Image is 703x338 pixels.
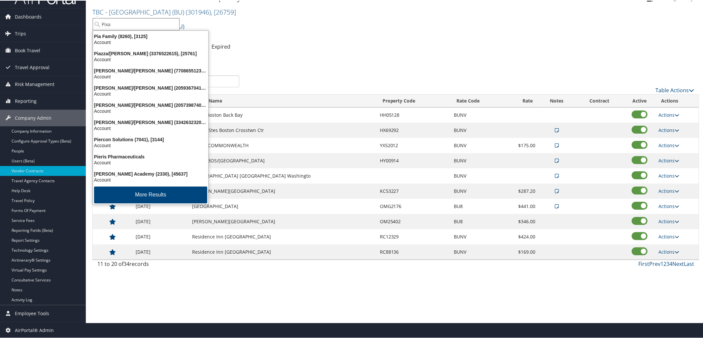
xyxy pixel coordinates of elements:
th: Hotel Name: activate to sort column ascending [189,94,376,107]
td: OMG2176 [377,198,451,213]
div: Pia Family (8260), [3125] [89,33,212,39]
td: HH05128 [377,107,451,122]
td: [DATE] [132,198,189,213]
a: Actions [658,218,679,224]
span: Book Travel [15,42,40,58]
td: $441.00 [506,198,539,213]
td: $424.00 [506,229,539,244]
span: 34 [123,260,129,267]
a: Actions [658,172,679,178]
div: There are contracts. [92,57,699,75]
th: Contract: activate to sort column ascending [575,94,624,107]
td: $175.00 [506,137,539,152]
span: Employee Tools [15,305,49,321]
input: Search Accounts [93,18,180,30]
td: HX69292 [377,122,451,137]
td: BUNV [451,122,506,137]
a: TBC - [GEOGRAPHIC_DATA] (BU) [92,7,236,16]
span: AirPortal® Admin [15,321,54,338]
td: HY00914 [377,152,451,168]
td: HYATT BOS/[GEOGRAPHIC_DATA] [189,152,376,168]
th: Rate Code: activate to sort column ascending [451,94,506,107]
a: Next [672,260,684,267]
a: Prev [649,260,660,267]
td: BUNV [451,152,506,168]
div: [PERSON_NAME]/[PERSON_NAME] (3342632320), [25265] [89,119,212,125]
td: [DATE] [132,213,189,229]
td: Residence Inn [GEOGRAPHIC_DATA] [189,244,376,259]
div: Account [89,39,212,45]
a: Actions [658,233,679,239]
td: BU8 [451,198,506,213]
a: Table Actions [655,86,694,93]
div: [PERSON_NAME]/[PERSON_NAME] (7708655123), [20761] [89,67,212,73]
a: 4 [669,260,672,267]
td: $169.00 [506,244,539,259]
span: Company Admin [15,109,51,126]
div: Account [89,159,212,165]
td: BUNV [451,168,506,183]
td: [GEOGRAPHIC_DATA] [GEOGRAPHIC_DATA] Washingto [189,168,376,183]
div: [PERSON_NAME]/[PERSON_NAME] (2057398740), [23643] [89,102,212,107]
div: Account [89,56,212,62]
a: 3 [666,260,669,267]
td: HOTEL COMMONWEALTH [189,137,376,152]
td: BU8 [451,213,506,229]
div: Account [89,125,212,131]
td: RC88136 [377,244,451,259]
th: Property Code: activate to sort column ascending [377,94,451,107]
td: BUNV [451,137,506,152]
span: Reporting [15,92,37,109]
td: Hmptn Stes Boston Crosstwn Ctr [189,122,376,137]
a: First [638,260,649,267]
a: 1 [660,260,663,267]
span: Travel Approval [15,59,50,75]
td: BUNV [451,107,506,122]
th: Actions [655,94,699,107]
a: 2 [663,260,666,267]
a: Actions [658,142,679,148]
a: Actions [658,126,679,133]
a: Last [684,260,694,267]
td: [PERSON_NAME][GEOGRAPHIC_DATA] [189,213,376,229]
div: Piercon Solutions (7041), [3144] [89,136,212,142]
td: RC12329 [377,229,451,244]
th: Active: activate to sort column ascending [624,94,655,107]
span: Trips [15,25,26,41]
td: [DATE] [132,229,189,244]
span: , [ 26759 ] [211,7,236,16]
div: [PERSON_NAME] Academy (2330), [45637] [89,170,212,176]
th: Notes: activate to sort column ascending [539,94,575,107]
td: KC53227 [377,183,451,198]
div: Account [89,73,212,79]
span: Dashboards [15,8,42,24]
div: Account [89,107,212,113]
span: ( 301946 ) [186,7,211,16]
td: YX52012 [377,137,451,152]
td: $287.20 [506,183,539,198]
td: $346.00 [506,213,539,229]
div: [PERSON_NAME]/[PERSON_NAME] (2059367041), [18807] [89,84,212,90]
td: OM25402 [377,213,451,229]
div: Account [89,176,212,182]
a: Actions [658,111,679,117]
div: Piazza/[PERSON_NAME] (3376522615), [25761] [89,50,212,56]
div: Pieris Pharmaceuticals [89,153,212,159]
td: Residence Inn [GEOGRAPHIC_DATA] [189,229,376,244]
td: BUNV [451,183,506,198]
div: 11 to 20 of records [97,259,239,271]
div: Account [89,142,212,148]
td: [PERSON_NAME][GEOGRAPHIC_DATA] [189,183,376,198]
th: Rate: activate to sort column ascending [506,94,539,107]
button: More Results [94,186,207,203]
td: BUNV [451,229,506,244]
a: Actions [658,202,679,209]
div: Account [89,90,212,96]
td: Hilton Boston Back Bay [189,107,376,122]
a: Expired [212,42,230,50]
td: BUNV [451,244,506,259]
a: Actions [658,187,679,193]
a: Actions [658,157,679,163]
span: Risk Management [15,75,54,92]
td: [GEOGRAPHIC_DATA] [189,198,376,213]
